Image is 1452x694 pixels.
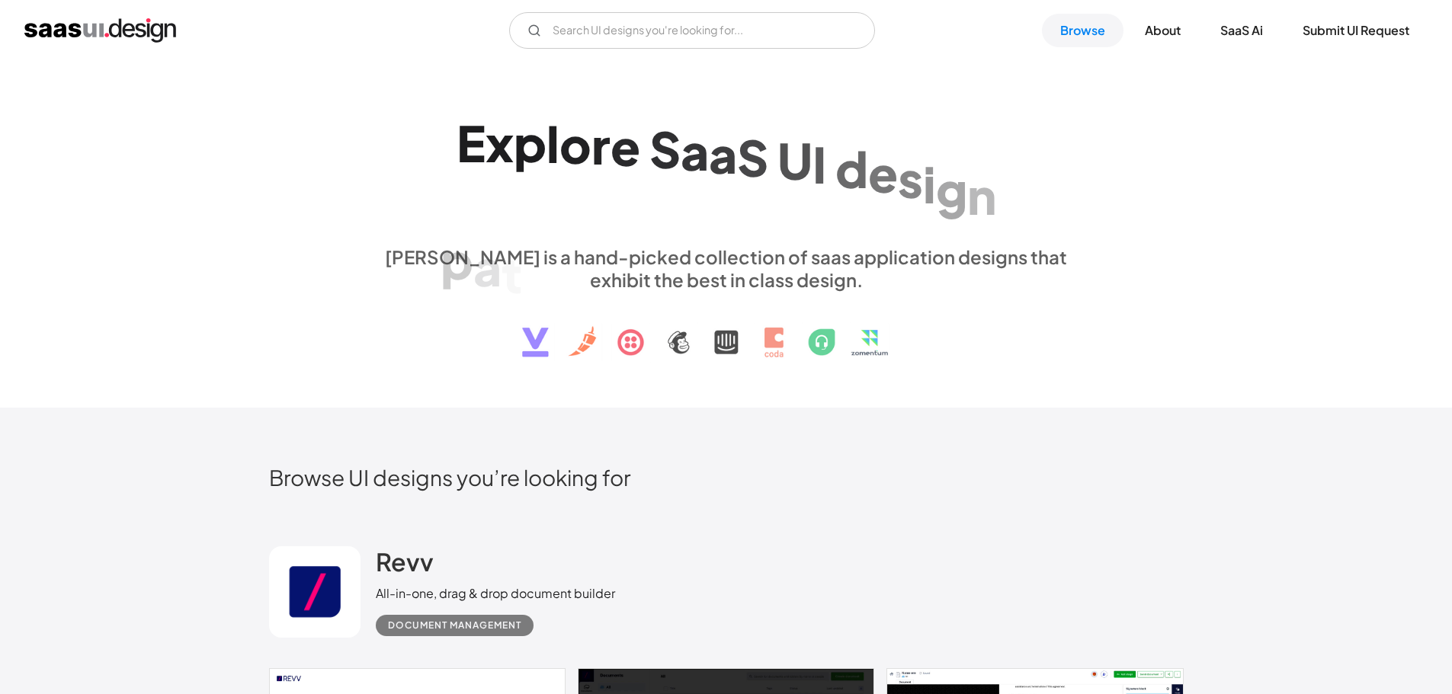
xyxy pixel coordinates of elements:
div: l [547,114,559,172]
a: Browse [1042,14,1123,47]
a: home [24,18,176,43]
div: S [737,127,768,186]
h2: Revv [376,546,434,577]
h2: Browse UI designs you’re looking for [269,464,1184,491]
a: Submit UI Request [1284,14,1428,47]
div: r [591,116,611,174]
a: SaaS Ai [1202,14,1281,47]
div: E [457,114,486,172]
div: Document Management [388,616,521,635]
form: Email Form [509,12,875,49]
div: a [709,124,737,183]
div: g [936,160,967,219]
div: e [868,143,898,202]
div: p [514,114,547,172]
div: t [502,245,522,304]
div: x [486,114,514,172]
h1: Explore SaaS UI design patterns & interactions. [376,114,1077,231]
a: About [1127,14,1199,47]
div: d [835,139,868,197]
input: Search UI designs you're looking for... [509,12,875,49]
div: o [559,114,591,173]
div: S [649,119,681,177]
div: n [967,166,996,225]
div: U [777,131,813,190]
div: All-in-one, drag & drop document builder [376,584,615,603]
a: Revv [376,546,434,584]
div: I [813,135,826,193]
div: s [898,149,923,207]
div: p [441,231,473,289]
div: i [923,154,936,213]
div: e [611,117,640,176]
div: [PERSON_NAME] is a hand-picked collection of saas application designs that exhibit the best in cl... [376,245,1077,291]
div: a [473,238,502,296]
div: a [681,122,709,181]
img: text, icon, saas logo [495,291,957,370]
